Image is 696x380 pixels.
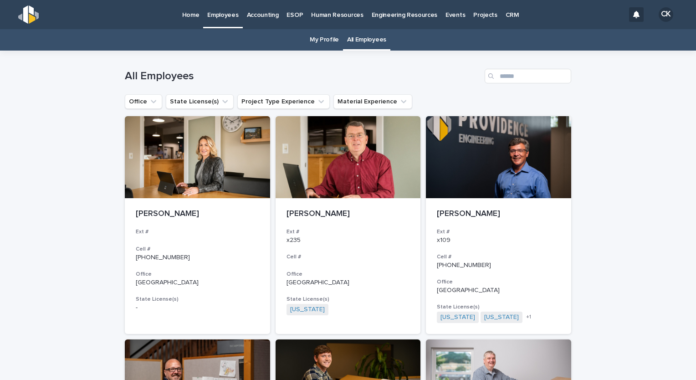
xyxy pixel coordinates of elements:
h3: Ext # [136,228,259,236]
input: Search [485,69,571,83]
p: [PERSON_NAME] [437,209,560,219]
a: [PERSON_NAME]Ext #x235Cell #Office[GEOGRAPHIC_DATA]State License(s)[US_STATE] [276,116,421,334]
h3: State License(s) [287,296,410,303]
h3: Ext # [437,228,560,236]
a: [PERSON_NAME]Ext #x109Cell #[PHONE_NUMBER]Office[GEOGRAPHIC_DATA]State License(s)[US_STATE] [US_S... [426,116,571,334]
p: [PERSON_NAME] [136,209,259,219]
p: [GEOGRAPHIC_DATA] [136,279,259,287]
div: CK [659,7,673,22]
a: [PHONE_NUMBER] [136,254,190,261]
a: [PERSON_NAME]Ext #Cell #[PHONE_NUMBER]Office[GEOGRAPHIC_DATA]State License(s)- [125,116,270,334]
h3: Office [437,278,560,286]
p: [PERSON_NAME] [287,209,410,219]
h1: All Employees [125,70,481,83]
h3: Cell # [136,246,259,253]
a: [US_STATE] [484,313,519,321]
button: Project Type Experience [237,94,330,109]
h3: Office [136,271,259,278]
button: State License(s) [166,94,234,109]
h3: Cell # [437,253,560,261]
a: [US_STATE] [290,306,325,313]
h3: Ext # [287,228,410,236]
p: [GEOGRAPHIC_DATA] [437,287,560,294]
span: + 1 [526,314,531,320]
a: x109 [437,237,450,243]
h3: State License(s) [136,296,259,303]
h3: Office [287,271,410,278]
a: My Profile [310,29,339,51]
p: [GEOGRAPHIC_DATA] [287,279,410,287]
p: - [136,304,259,312]
h3: State License(s) [437,303,560,311]
button: Office [125,94,162,109]
a: [PHONE_NUMBER] [437,262,491,268]
img: s5b5MGTdWwFoU4EDV7nw [18,5,39,24]
button: Material Experience [333,94,412,109]
h3: Cell # [287,253,410,261]
a: All Employees [347,29,386,51]
a: [US_STATE] [440,313,475,321]
a: x235 [287,237,301,243]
